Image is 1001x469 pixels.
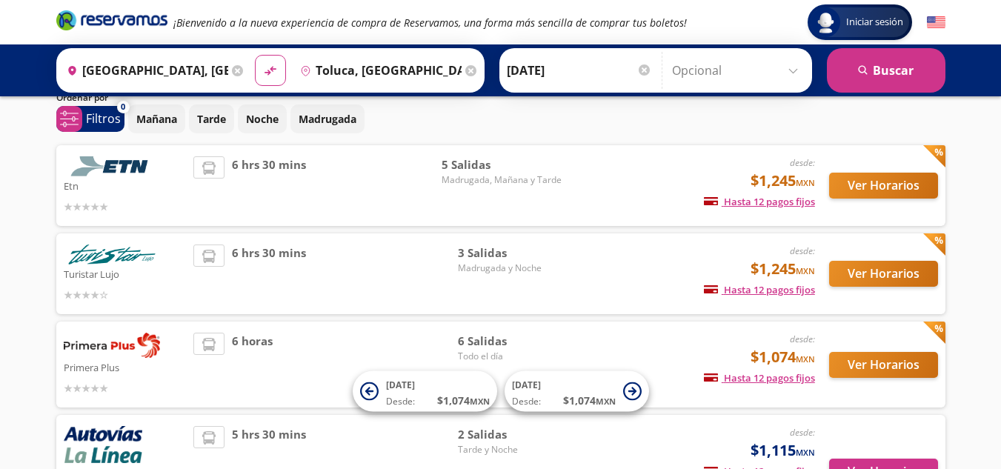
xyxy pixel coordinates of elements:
small: MXN [596,396,616,407]
small: MXN [796,447,815,458]
em: desde: [790,245,815,257]
img: Etn [64,156,160,176]
span: Desde: [386,395,415,408]
span: 6 hrs 30 mins [232,245,306,303]
button: 0Filtros [56,106,124,132]
button: Tarde [189,104,234,133]
p: Madrugada [299,111,356,127]
span: Hasta 12 pagos fijos [704,195,815,208]
span: Tarde y Noche [458,443,562,456]
span: Hasta 12 pagos fijos [704,283,815,296]
span: Todo el día [458,350,562,363]
span: Madrugada, Mañana y Tarde [442,173,562,187]
input: Buscar Destino [294,52,462,89]
span: 6 horas [232,333,273,396]
span: 5 Salidas [442,156,562,173]
img: Autovías y La Línea [64,426,142,463]
button: Noche [238,104,287,133]
span: $1,245 [751,258,815,280]
span: [DATE] [386,379,415,391]
img: Turistar Lujo [64,245,160,265]
span: $1,115 [751,439,815,462]
i: Brand Logo [56,9,167,31]
p: Noche [246,111,279,127]
span: $ 1,074 [437,393,490,408]
input: Opcional [672,52,805,89]
span: 6 Salidas [458,333,562,350]
span: 0 [121,101,125,113]
span: 6 hrs 30 mins [232,156,306,215]
button: Ver Horarios [829,261,938,287]
span: Iniciar sesión [840,15,909,30]
span: Desde: [512,395,541,408]
small: MXN [470,396,490,407]
a: Brand Logo [56,9,167,36]
button: Ver Horarios [829,173,938,199]
span: 2 Salidas [458,426,562,443]
button: [DATE]Desde:$1,074MXN [353,371,497,412]
p: Tarde [197,111,226,127]
span: Hasta 12 pagos fijos [704,371,815,385]
p: Filtros [86,110,121,127]
small: MXN [796,177,815,188]
span: $ 1,074 [563,393,616,408]
p: Etn [64,176,187,194]
em: desde: [790,426,815,439]
input: Buscar Origen [61,52,228,89]
button: [DATE]Desde:$1,074MXN [505,371,649,412]
em: desde: [790,156,815,169]
button: English [927,13,945,32]
p: Ordenar por [56,91,108,104]
img: Primera Plus [64,333,160,358]
em: ¡Bienvenido a la nueva experiencia de compra de Reservamos, una forma más sencilla de comprar tus... [173,16,687,30]
p: Mañana [136,111,177,127]
button: Madrugada [290,104,365,133]
button: Buscar [827,48,945,93]
span: $1,074 [751,346,815,368]
input: Elegir Fecha [507,52,652,89]
p: Primera Plus [64,358,187,376]
span: Madrugada y Noche [458,262,562,275]
small: MXN [796,353,815,365]
p: Turistar Lujo [64,265,187,282]
small: MXN [796,265,815,276]
span: $1,245 [751,170,815,192]
span: 3 Salidas [458,245,562,262]
span: [DATE] [512,379,541,391]
em: desde: [790,333,815,345]
button: Mañana [128,104,185,133]
button: Ver Horarios [829,352,938,378]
